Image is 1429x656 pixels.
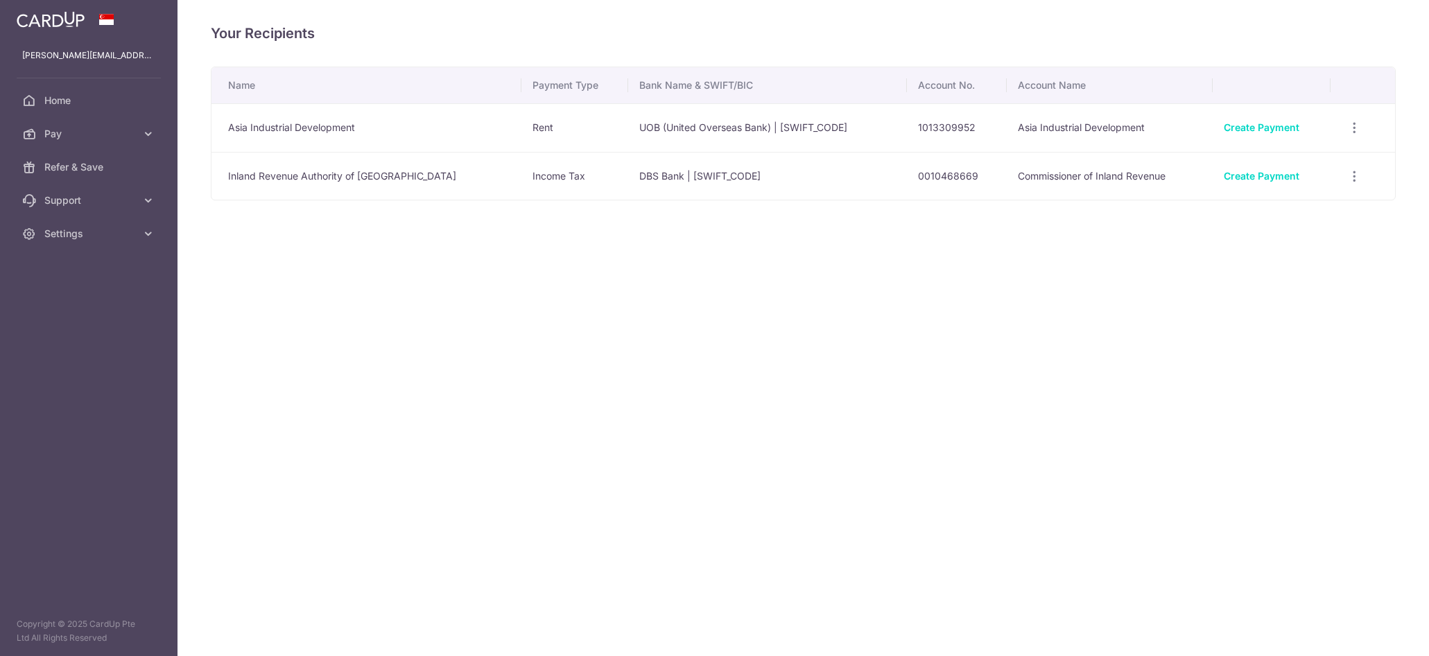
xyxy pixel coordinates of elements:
a: Create Payment [1224,170,1299,182]
td: Inland Revenue Authority of [GEOGRAPHIC_DATA] [211,152,521,200]
span: Support [44,193,136,207]
th: Name [211,67,521,103]
img: CardUp [17,11,85,28]
th: Bank Name & SWIFT/BIC [628,67,907,103]
td: Asia Industrial Development [1007,103,1213,152]
td: Asia Industrial Development [211,103,521,152]
td: Rent [521,103,628,152]
span: Settings [44,227,136,241]
h4: Your Recipients [211,22,1396,44]
a: Create Payment [1224,121,1299,133]
p: [PERSON_NAME][EMAIL_ADDRESS][PERSON_NAME][DOMAIN_NAME] [22,49,155,62]
span: Refer & Save [44,160,136,174]
th: Account Name [1007,67,1213,103]
span: Pay [44,127,136,141]
td: UOB (United Overseas Bank) | [SWIFT_CODE] [628,103,907,152]
th: Payment Type [521,67,628,103]
iframe: Opens a widget where you can find more information [1340,614,1415,649]
td: 1013309952 [907,103,1007,152]
td: Commissioner of Inland Revenue [1007,152,1213,200]
td: DBS Bank | [SWIFT_CODE] [628,152,907,200]
span: Home [44,94,136,107]
th: Account No. [907,67,1007,103]
td: Income Tax [521,152,628,200]
td: 0010468669 [907,152,1007,200]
